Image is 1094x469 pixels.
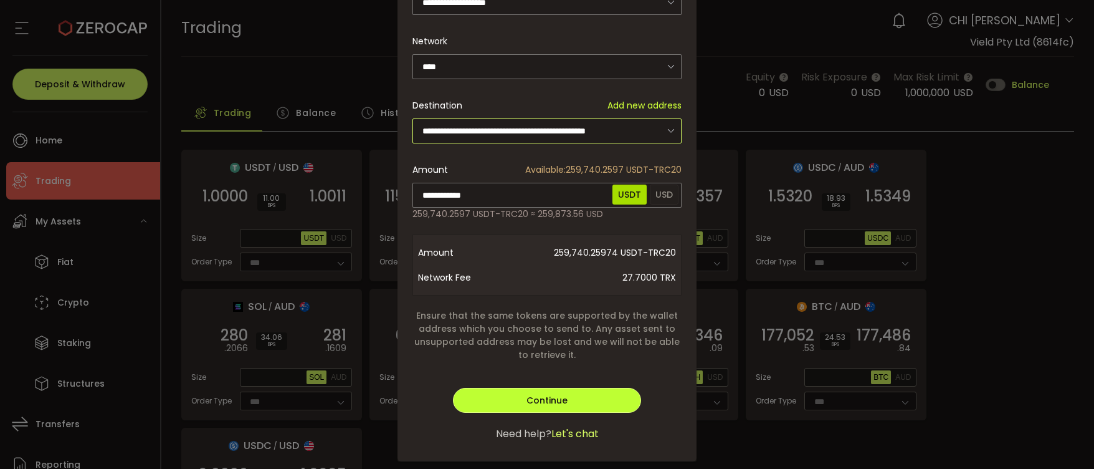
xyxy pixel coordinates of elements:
[518,240,676,265] span: 259,740.25974 USDT-TRC20
[453,388,641,413] button: Continue
[412,309,682,362] span: Ensure that the same tokens are supported by the wallet address which you choose to send to. Any ...
[418,265,518,290] span: Network Fee
[526,394,568,407] span: Continue
[525,163,566,176] span: Available:
[946,334,1094,469] iframe: Chat Widget
[412,35,455,47] label: Network
[612,185,647,205] span: USDT
[525,163,682,176] span: 259,740.2597 USDT-TRC20
[607,99,682,112] span: Add new address
[412,163,448,176] span: Amount
[650,185,678,205] span: USD
[551,427,599,442] span: Let's chat
[418,240,518,265] span: Amount
[496,427,551,442] span: Need help?
[412,208,603,221] span: 259,740.2597 USDT-TRC20 ≈ 259,873.56 USD
[518,265,676,290] span: 27.7000 TRX
[412,99,462,112] span: Destination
